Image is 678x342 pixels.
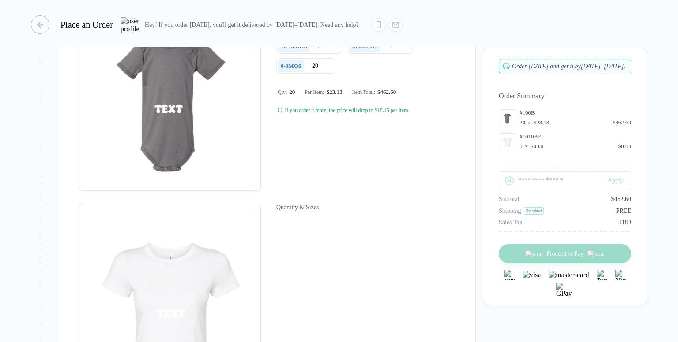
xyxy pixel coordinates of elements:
div: 0-3MOS [281,63,301,70]
img: Paypal [597,270,607,280]
div: Subtotal [499,196,520,203]
img: GPay [556,283,574,300]
img: 1759483391087dponh_nt_front.png [501,112,514,124]
div: 0 [520,143,523,150]
span: 20 [287,89,295,96]
div: Quantity & Sizes [276,204,319,211]
div: $23.13 [534,119,550,126]
div: $0.00 [531,143,543,150]
div: TBD [619,219,631,226]
div: x [524,143,529,150]
div: $0.00 [618,143,631,150]
img: 1759483391087dponh_nt_front.png [83,9,256,182]
img: visa [523,271,541,279]
div: 20 [520,119,525,126]
img: express [504,270,515,280]
div: #100B [520,109,631,116]
div: Order Summary [499,92,631,100]
div: Item Total: [352,89,396,96]
div: #1010BE [520,133,631,140]
div: $462.60 [613,119,631,126]
div: Per Item: [305,89,342,96]
img: Venmo [615,270,626,280]
img: user profile [121,17,139,33]
div: FREE [616,208,631,215]
div: If you order 4 more, the price will drop to $18.15 per item. [285,107,409,114]
div: Hey! If you order [DATE], you'll get it delivered by [DATE]–[DATE]. Need any help? [145,21,359,29]
img: 1759250441048bmect_nt_front.png [501,135,514,148]
img: master-card [549,271,589,279]
div: Place an Order [60,20,113,30]
button: Apply [595,171,631,190]
div: $462.60 [375,89,396,96]
div: Shipping [499,208,521,215]
div: Apply [608,177,631,184]
div: Qty: [278,89,295,96]
div: $462.60 [611,196,632,203]
div: Sales Tax [499,219,523,226]
div: Order [DATE] and get it by [DATE]–[DATE] . [499,59,631,74]
div: x [527,119,532,126]
div: Standard [524,207,544,215]
div: $23.13 [324,89,343,96]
